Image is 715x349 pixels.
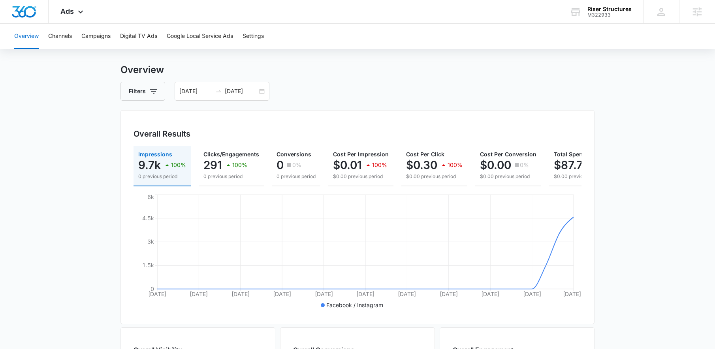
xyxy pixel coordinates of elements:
[203,159,222,171] p: 291
[273,291,291,297] tspan: [DATE]
[523,291,541,297] tspan: [DATE]
[120,24,157,49] button: Digital TV Ads
[480,159,511,171] p: $0.00
[406,173,463,180] p: $0.00 previous period
[333,173,389,180] p: $0.00 previous period
[179,87,212,96] input: Start date
[120,63,595,77] h3: Overview
[225,87,258,96] input: End date
[372,162,387,168] p: 100%
[232,162,247,168] p: 100%
[231,291,250,297] tspan: [DATE]
[398,291,416,297] tspan: [DATE]
[448,162,463,168] p: 100%
[333,159,362,171] p: $0.01
[142,215,154,221] tspan: 4.5k
[520,162,529,168] p: 0%
[167,24,233,49] button: Google Local Service Ads
[326,301,383,309] p: Facebook / Instagram
[48,24,72,49] button: Channels
[480,151,536,158] span: Cost Per Conversion
[147,193,154,200] tspan: 6k
[440,291,458,297] tspan: [DATE]
[215,88,222,94] span: swap-right
[14,24,39,49] button: Overview
[554,151,586,158] span: Total Spend
[151,285,154,292] tspan: 0
[60,7,74,15] span: Ads
[406,151,444,158] span: Cost Per Click
[587,12,632,18] div: account id
[480,173,536,180] p: $0.00 previous period
[147,238,154,245] tspan: 3k
[277,159,284,171] p: 0
[277,173,316,180] p: 0 previous period
[356,291,374,297] tspan: [DATE]
[142,262,154,268] tspan: 1.5k
[215,88,222,94] span: to
[406,159,437,171] p: $0.30
[554,173,613,180] p: $0.00 previous period
[333,151,389,158] span: Cost Per Impression
[563,291,581,297] tspan: [DATE]
[81,24,111,49] button: Campaigns
[587,6,632,12] div: account name
[203,151,259,158] span: Clicks/Engagements
[148,291,166,297] tspan: [DATE]
[134,128,190,140] h3: Overall Results
[481,291,499,297] tspan: [DATE]
[315,291,333,297] tspan: [DATE]
[292,162,301,168] p: 0%
[277,151,311,158] span: Conversions
[138,159,161,171] p: 9.7k
[138,151,172,158] span: Impressions
[554,159,587,171] p: $87.71
[203,173,259,180] p: 0 previous period
[138,173,186,180] p: 0 previous period
[120,82,165,101] button: Filters
[171,162,186,168] p: 100%
[243,24,264,49] button: Settings
[190,291,208,297] tspan: [DATE]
